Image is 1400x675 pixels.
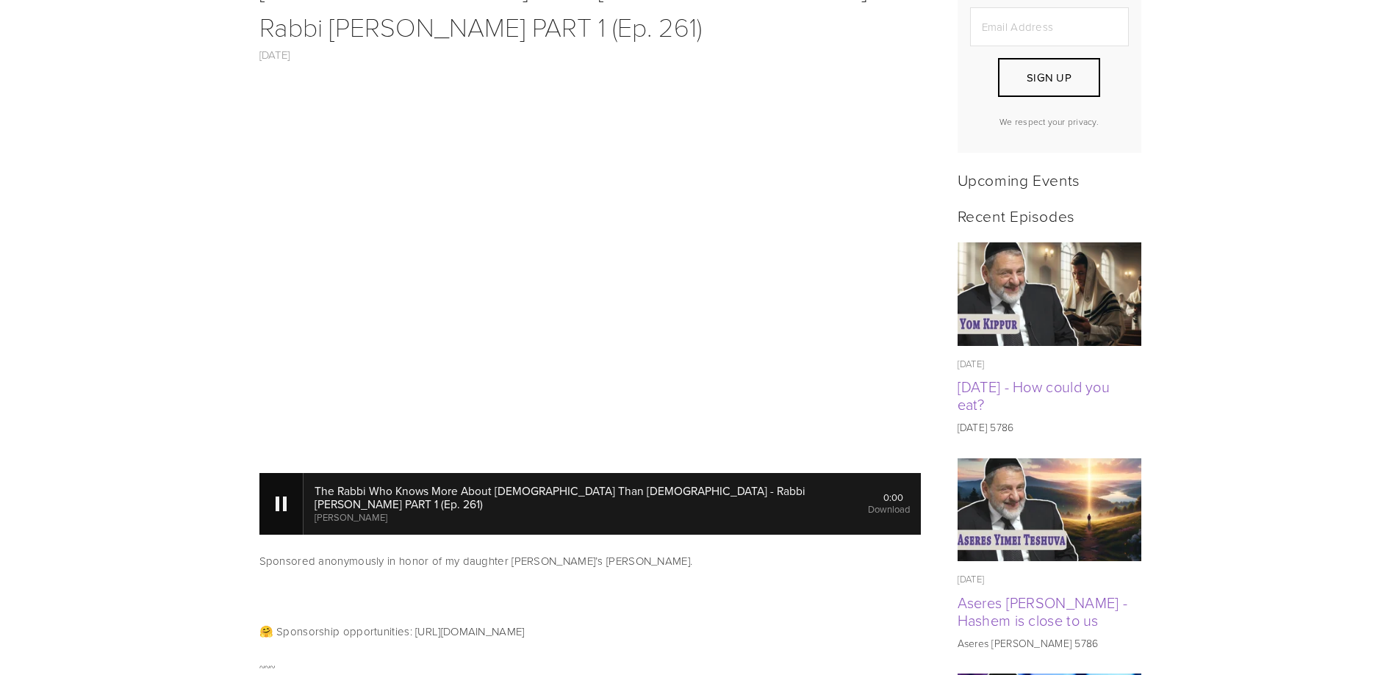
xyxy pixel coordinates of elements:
[868,502,910,516] a: Download
[259,552,921,570] p: Sponsored anonymously in honor of my daughter [PERSON_NAME]’s [PERSON_NAME].
[958,636,1141,651] p: Aseres [PERSON_NAME] 5786
[958,572,985,585] time: [DATE]
[958,376,1110,414] a: [DATE] - How could you eat?
[259,82,921,455] iframe: The Rabbi Who Knows More About Christianity Than Christians - Rabbi Tovia Singer PART 1 (Ep. 261)
[970,115,1129,128] p: We respect your privacy.
[259,47,290,62] a: [DATE]
[970,7,1129,46] input: Email Address
[957,242,1141,346] img: Yom Kippur - How could you eat?
[958,592,1128,630] a: Aseres [PERSON_NAME] - Hashem is close to us
[1027,70,1071,85] span: Sign Up
[958,206,1141,225] h2: Recent Episodes
[958,242,1141,346] a: Yom Kippur - How could you eat?
[958,357,985,370] time: [DATE]
[958,170,1141,189] h2: Upcoming Events
[957,458,1141,562] img: Aseres Yimei Teshuva - Hashem is close to us
[958,420,1141,435] p: [DATE] 5786
[958,458,1141,562] a: Aseres Yimei Teshuva - Hashem is close to us
[259,623,921,640] p: 🤗 Sponsorship opportunities: [URL][DOMAIN_NAME]
[998,58,1099,97] button: Sign Up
